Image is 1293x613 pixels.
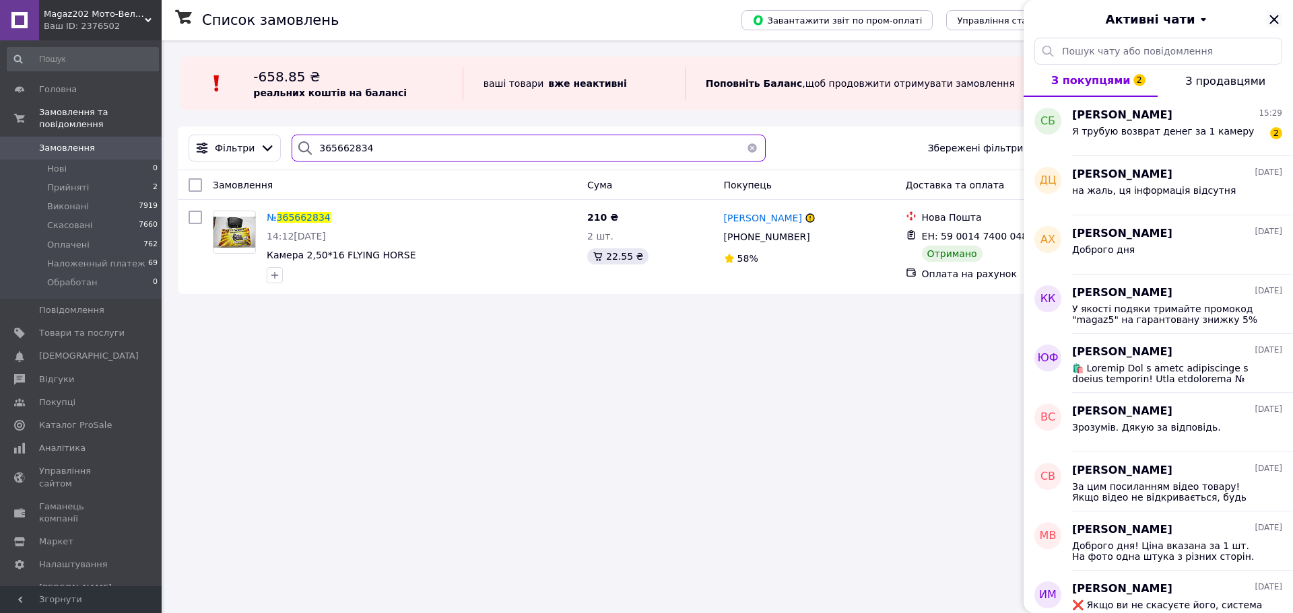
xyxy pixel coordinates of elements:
img: Фото товару [213,217,255,248]
span: Управління сайтом [39,465,125,489]
span: -658.85 ₴ [253,69,320,85]
span: Товари та послуги [39,327,125,339]
span: З покупцями [1051,74,1131,87]
button: ДЦ[PERSON_NAME][DATE]на жаль, ця інформація відсутня [1024,156,1293,215]
span: 0 [153,277,158,289]
button: МВ[PERSON_NAME][DATE]Доброго дня! Ціна вказана за 1 шт. На фото одна штука з різних сторін. В ная... [1024,511,1293,571]
span: [DATE] [1255,404,1282,415]
span: 🛍️ Loremip Dol s ametc adipiscinge s doeius temporin! Utla etdolorema № 267667397 ali enima minim... [1072,363,1263,384]
span: [DATE] [1255,463,1282,474]
span: [PERSON_NAME] [1072,463,1172,478]
span: [DATE] [1255,167,1282,178]
div: , щоб продовжити отримувати замовлення [685,67,1106,100]
button: Управління статусами [946,10,1071,30]
span: Я трубую возврат денег за 1 камеру [1072,126,1254,137]
span: [PERSON_NAME] [1072,285,1172,301]
div: Отримано [922,246,983,262]
span: [PERSON_NAME] [724,213,802,223]
span: 2 шт. [587,231,614,242]
span: МВ [1040,528,1057,544]
a: [PERSON_NAME] [724,211,802,225]
span: Оплачені [47,239,90,251]
span: СБ [1040,114,1055,129]
button: З покупцями2 [1024,65,1158,97]
span: ДЦ [1040,173,1057,188]
span: 0 [153,163,158,175]
span: [PERSON_NAME] [1072,226,1172,242]
span: Фільтри [215,141,255,155]
span: Камера 2,50*16 FLYING HORSE [267,250,416,260]
span: [PERSON_NAME] [1072,522,1172,538]
span: Головна [39,83,77,96]
b: реальних коштів на балансі [253,87,407,98]
span: 210 ₴ [587,212,618,223]
span: 69 [148,258,158,270]
span: Налаштування [39,558,108,571]
span: Покупці [39,396,75,408]
span: № [267,212,277,223]
img: :exclamation: [207,73,227,94]
span: 2 [1133,74,1146,86]
input: Пошук [7,47,159,71]
a: Фото товару [213,211,256,254]
span: Завантажити звіт по пром-оплаті [752,14,922,26]
span: Доброго дня [1072,244,1135,255]
span: [PERSON_NAME] [1072,345,1172,360]
span: СВ [1040,469,1055,484]
span: Замовлення [39,142,95,154]
span: [PERSON_NAME] [1072,404,1172,419]
button: Очистить [739,135,766,161]
span: 365662834 [277,212,331,223]
button: Закрити [1266,11,1282,28]
div: Ваш ID: 2376502 [44,20,162,32]
span: 14:12[DATE] [267,231,326,242]
span: [PERSON_NAME] [1072,108,1172,123]
span: [DATE] [1255,581,1282,593]
span: Управління статусами [957,15,1060,26]
button: Активні чати [1061,11,1255,28]
span: Magaz202 Мото-Вело-Бензо Запчастини [44,8,145,20]
span: [DATE] [1255,226,1282,238]
span: Cума [587,180,612,190]
a: №365662834 [267,212,331,223]
span: [DEMOGRAPHIC_DATA] [39,350,139,362]
span: Скасовані [47,219,93,231]
span: Обработан [47,277,97,289]
div: [PHONE_NUMBER] [721,227,813,246]
span: [DATE] [1255,345,1282,356]
h1: Список замовлень [202,12,339,28]
button: З продавцями [1158,65,1293,97]
span: 2 [1270,127,1282,139]
button: КК[PERSON_NAME][DATE]У якості подяки тримайте промокод "magaz5" на гарантовану знижку 5% Якщо Вам... [1024,275,1293,334]
span: Доставка та оплата [906,180,1005,190]
span: Збережені фільтри: [928,141,1026,155]
span: У якості подяки тримайте промокод "magaz5" на гарантовану знижку 5% Якщо Вам потрібна подальша ко... [1072,303,1263,325]
span: За цим посиланням відео товару! Якщо відео не відкривається, будь ласка, напишіть нам! [1072,481,1263,503]
div: 22.55 ₴ [587,248,649,264]
span: Доброго дня! Ціна вказана за 1 шт. На фото одна штука з різних сторін. В наявності тільки ліва [1072,540,1263,562]
span: Аналітика [39,442,86,454]
span: 58% [737,253,758,264]
span: [PERSON_NAME] [1072,167,1172,182]
span: Каталог ProSale [39,419,112,431]
span: [DATE] [1255,522,1282,534]
span: [PERSON_NAME] [1072,581,1172,597]
span: 15:29 [1259,108,1282,119]
span: [DATE] [1255,285,1282,297]
input: Пошук чату або повідомлення [1034,38,1282,65]
span: Зрозумів. Дякую за відповідь. [1072,422,1221,433]
span: Покупець [724,180,772,190]
span: Маркет [39,536,73,548]
b: Поповніть Баланс [706,78,803,89]
button: Завантажити звіт по пром-оплаті [741,10,933,30]
span: Замовлення [213,180,273,190]
span: Активні чати [1105,11,1195,28]
span: Виконані [47,201,89,213]
button: СБ[PERSON_NAME]15:29Я трубую возврат денег за 1 камеру2 [1024,97,1293,156]
span: Відгуки [39,373,74,386]
span: Гаманець компанії [39,501,125,525]
div: Нова Пошта [922,211,1113,224]
div: ваші товари [463,67,685,100]
button: АХ[PERSON_NAME][DATE]Доброго дня [1024,215,1293,275]
button: ЮФ[PERSON_NAME][DATE]🛍️ Loremip Dol s ametc adipiscinge s doeius temporin! Utla etdolorema № 2676... [1024,334,1293,393]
